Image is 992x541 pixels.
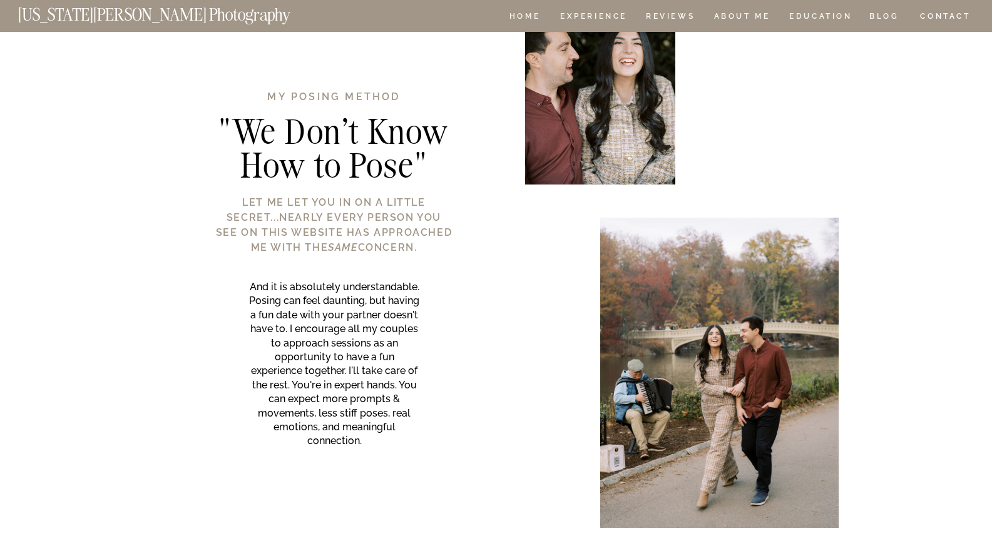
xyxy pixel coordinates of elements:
[510,256,835,269] h2: + Same Week Previews!
[869,13,899,23] a: BLOG
[788,13,854,23] a: EDUCATION
[228,89,765,153] p: A piece of my heart is delivered in every wedding gallery. From the moment I arrive on your weddi...
[161,89,507,107] h3: My posing method
[646,13,693,23] a: REVIEWS
[136,336,461,350] h2: + TIMELINE Crafting
[136,177,456,190] h2: + Connection Call
[510,336,835,350] h2: + gallery Viewing date night
[258,393,411,447] span: ore prompts & movements, less stiff poses, real emotions, and meaningful connection.
[320,43,673,68] h2: The Wedding Experience
[136,358,461,388] p: I love being able to guide you when creating your wedding day timeline. I want to ensure we have ...
[136,255,461,268] h2: + ENGAGEMENT SESSIOn
[510,276,835,306] p: After your wedding, I'll send you some sneak peaks within 48 hours because I know you'll be so ex...
[510,199,835,229] p: I'll be a calm, constant presence throughout most of the day, quietly documenting everything as i...
[510,177,835,190] h2: + YOUR WEDDING DAY
[328,241,357,253] i: same
[278,139,715,163] h2: Love Stories, Artfully Documented
[136,199,461,229] p: It is important to me that we connect with each other, so I always begin the process with a call ...
[208,114,461,144] h2: "We Don't Know How to Pose"
[560,13,626,23] a: Experience
[136,276,461,306] p: Our next priority will be to get this on the calendar. This is a great opportunity to get comfort...
[215,195,453,258] h3: Let me let you in on a little secret...nearly every person you see on this website has approached...
[510,355,835,385] p: Your full gallery will be delivered eight weeks following your event date. I encourage couples to...
[507,13,543,23] a: HOME
[18,6,332,17] a: [US_STATE][PERSON_NAME] Photography
[713,13,770,23] a: ABOUT ME
[919,9,971,23] a: CONTACT
[249,281,419,447] span: And it is absolutely understandable. Posing can feel daunting, but having a fun date with your pa...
